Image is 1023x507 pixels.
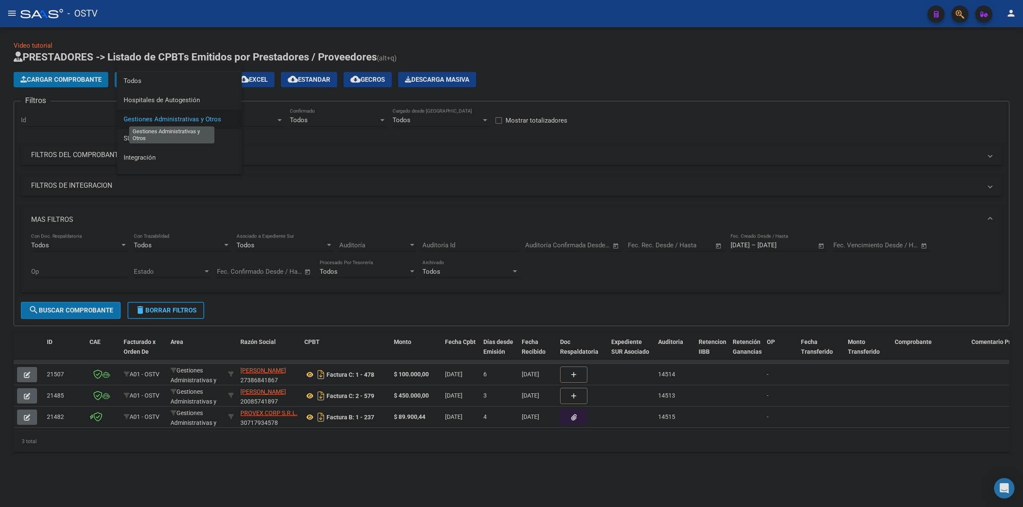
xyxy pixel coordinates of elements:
span: Todos [124,72,235,91]
span: Gestiones Administrativas y Otros [124,115,221,123]
span: Prestaciones Propias [124,173,185,180]
span: SUR [124,135,136,142]
div: Open Intercom Messenger [994,478,1014,498]
span: Integración [124,154,156,161]
span: Hospitales de Autogestión [124,96,200,104]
